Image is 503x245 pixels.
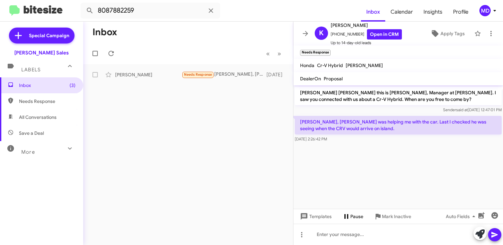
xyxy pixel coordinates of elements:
div: [PERSON_NAME], [PERSON_NAME] was helping me with the car. Last I checked he was seeing when the C... [182,71,266,78]
span: Inbox [19,82,76,89]
span: [DATE] 2:26:42 PM [295,136,327,141]
span: » [277,49,281,58]
span: « [266,49,270,58]
span: Pause [350,210,363,222]
span: All Conversations [19,114,57,121]
div: [PERSON_NAME] Sales [14,49,69,56]
p: [PERSON_NAME] [PERSON_NAME] this is [PERSON_NAME], Manager at [PERSON_NAME]. I saw you connected ... [295,87,502,105]
span: DealerOn [300,76,321,82]
span: Templates [299,210,332,222]
div: MD [479,5,491,16]
span: Labels [21,67,41,73]
span: K [319,28,324,39]
a: Inbox [361,2,385,22]
a: Special Campaign [9,28,75,43]
span: Up to 14-day-old leads [331,40,402,46]
p: [PERSON_NAME], [PERSON_NAME] was helping me with the car. Last I checked he was seeing when the C... [295,116,502,134]
span: Special Campaign [29,32,69,39]
span: [PHONE_NUMBER] [331,29,402,40]
button: Templates [293,210,337,222]
span: Save a Deal [19,130,44,136]
button: Mark Inactive [369,210,417,222]
button: MD [474,5,496,16]
span: Mark Inactive [382,210,411,222]
h1: Inbox [92,27,117,38]
span: Auto Fields [446,210,478,222]
input: Search [81,3,220,19]
button: Next [273,47,285,60]
div: [PERSON_NAME] [115,71,182,78]
span: [PERSON_NAME] [331,21,402,29]
a: Calendar [385,2,418,22]
span: Proposal [324,76,343,82]
button: Previous [262,47,274,60]
a: Open in CRM [367,29,402,40]
span: More [21,149,35,155]
span: Apply Tags [440,28,465,40]
span: Cr-V Hybrid [317,62,343,68]
span: [PERSON_NAME] [346,62,383,68]
a: Insights [418,2,448,22]
button: Pause [337,210,369,222]
a: Profile [448,2,474,22]
span: Sender [DATE] 12:47:01 PM [443,107,502,112]
div: [DATE] [266,71,288,78]
small: Needs Response [300,50,331,56]
span: said at [456,107,468,112]
span: Needs Response [184,72,212,77]
button: Apply Tags [423,28,471,40]
span: Needs Response [19,98,76,105]
span: (3) [70,82,76,89]
span: Honda [300,62,314,68]
button: Auto Fields [440,210,483,222]
nav: Page navigation example [262,47,285,60]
